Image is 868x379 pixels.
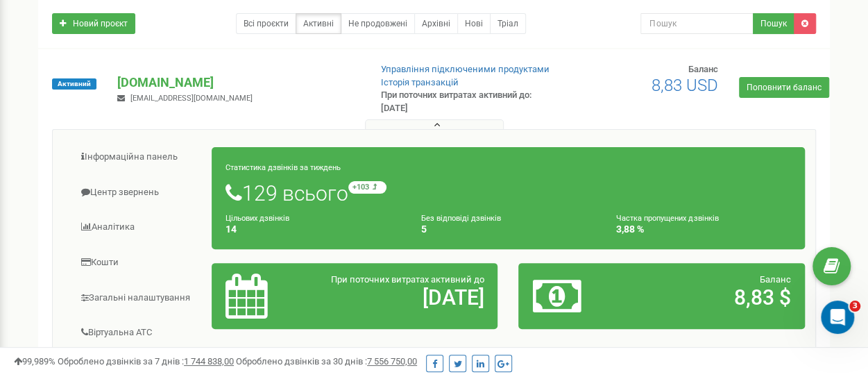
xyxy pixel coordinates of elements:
[63,246,212,280] a: Кошти
[590,213,868,342] iframe: Intercom notifications повідомлення
[296,13,341,34] a: Активні
[52,78,96,90] span: Активний
[490,13,526,34] a: Тріал
[117,74,358,92] p: [DOMAIN_NAME]
[63,176,212,210] a: Центр звернень
[688,64,718,74] span: Баланс
[63,140,212,174] a: Інформаційна панель
[652,76,718,95] span: 8,83 USD
[381,89,556,115] p: При поточних витратах активний до: [DATE]
[318,286,484,309] h2: [DATE]
[58,356,234,367] span: Оброблено дзвінків за 7 днів :
[225,163,341,172] small: Статистика дзвінків за тиждень
[421,224,596,235] h4: 5
[63,210,212,244] a: Аналiтика
[414,13,458,34] a: Архівні
[367,356,417,367] u: 7 556 750,00
[225,181,791,205] h1: 129 всього
[330,274,484,285] span: При поточних витратах активний до
[640,13,754,34] input: Пошук
[421,214,501,223] small: Без відповіді дзвінків
[753,13,794,34] button: Пошук
[63,316,212,350] a: Віртуальна АТС
[184,356,234,367] u: 1 744 838,00
[348,181,386,194] small: +103
[739,77,829,98] a: Поповнити баланс
[236,13,296,34] a: Всі проєкти
[821,301,854,334] iframe: Intercom live chat
[457,13,491,34] a: Нові
[225,214,289,223] small: Цільових дзвінків
[341,13,415,34] a: Не продовжені
[381,77,459,87] a: Історія транзакцій
[52,13,135,34] a: Новий проєкт
[236,356,417,367] span: Оброблено дзвінків за 30 днів :
[381,64,550,74] a: Управління підключеними продуктами
[63,281,212,315] a: Загальні налаштування
[849,301,860,312] span: 3
[130,94,253,103] span: [EMAIL_ADDRESS][DOMAIN_NAME]
[14,356,56,367] span: 99,989%
[225,224,400,235] h4: 14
